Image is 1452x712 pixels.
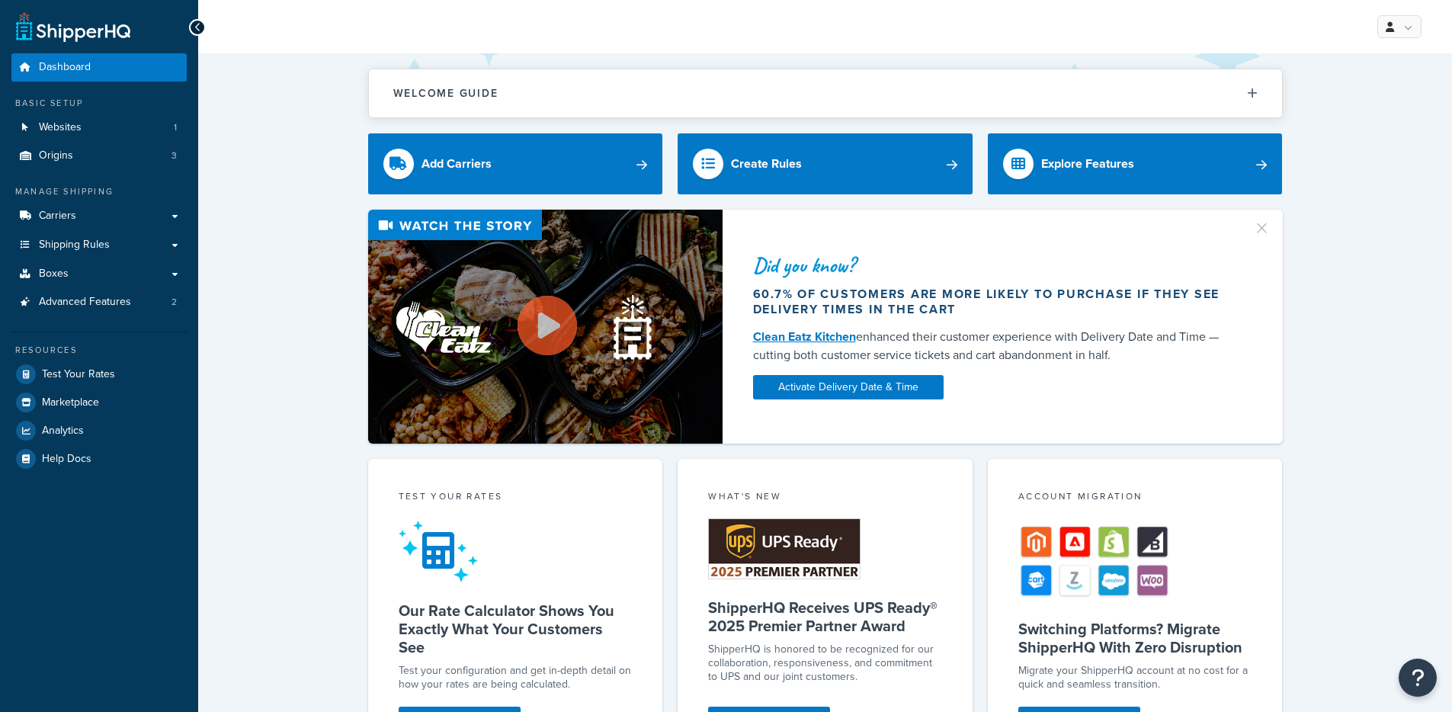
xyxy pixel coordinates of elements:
a: Boxes [11,260,187,288]
a: Dashboard [11,53,187,82]
img: Video thumbnail [368,210,723,444]
div: Test your configuration and get in-depth detail on how your rates are being calculated. [399,664,633,691]
span: 2 [171,296,177,309]
button: Open Resource Center [1399,659,1437,697]
div: enhanced their customer experience with Delivery Date and Time — cutting both customer service ti... [753,328,1235,364]
span: Carriers [39,210,76,223]
a: Help Docs [11,445,187,473]
a: Marketplace [11,389,187,416]
span: Shipping Rules [39,239,110,252]
h5: Switching Platforms? Migrate ShipperHQ With Zero Disruption [1018,620,1252,656]
a: Advanced Features2 [11,288,187,316]
span: Advanced Features [39,296,131,309]
a: Shipping Rules [11,231,187,259]
div: Resources [11,344,187,357]
a: Clean Eatz Kitchen [753,328,856,345]
a: Create Rules [678,133,973,194]
div: Explore Features [1041,153,1134,175]
a: Test Your Rates [11,361,187,388]
div: Create Rules [731,153,802,175]
span: Websites [39,121,82,134]
div: Basic Setup [11,97,187,110]
h5: ShipperHQ Receives UPS Ready® 2025 Premier Partner Award [708,598,942,635]
p: ShipperHQ is honored to be recognized for our collaboration, responsiveness, and commitment to UP... [708,643,942,684]
li: Advanced Features [11,288,187,316]
li: Websites [11,114,187,142]
span: 1 [174,121,177,134]
h5: Our Rate Calculator Shows You Exactly What Your Customers See [399,601,633,656]
a: Activate Delivery Date & Time [753,375,944,399]
span: Analytics [42,425,84,438]
div: Test your rates [399,489,633,507]
h2: Welcome Guide [393,88,498,99]
a: Add Carriers [368,133,663,194]
span: Boxes [39,268,69,281]
a: Analytics [11,417,187,444]
li: Origins [11,142,187,170]
span: 3 [171,149,177,162]
a: Origins3 [11,142,187,170]
div: Manage Shipping [11,185,187,198]
div: Migrate your ShipperHQ account at no cost for a quick and seamless transition. [1018,664,1252,691]
a: Carriers [11,202,187,230]
span: Marketplace [42,396,99,409]
span: Dashboard [39,61,91,74]
div: 60.7% of customers are more likely to purchase if they see delivery times in the cart [753,287,1235,317]
div: What's New [708,489,942,507]
a: Websites1 [11,114,187,142]
span: Test Your Rates [42,368,115,381]
div: Did you know? [753,255,1235,276]
span: Help Docs [42,453,91,466]
button: Welcome Guide [369,69,1282,117]
a: Explore Features [988,133,1283,194]
span: Origins [39,149,73,162]
div: Account Migration [1018,489,1252,507]
div: Add Carriers [421,153,492,175]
